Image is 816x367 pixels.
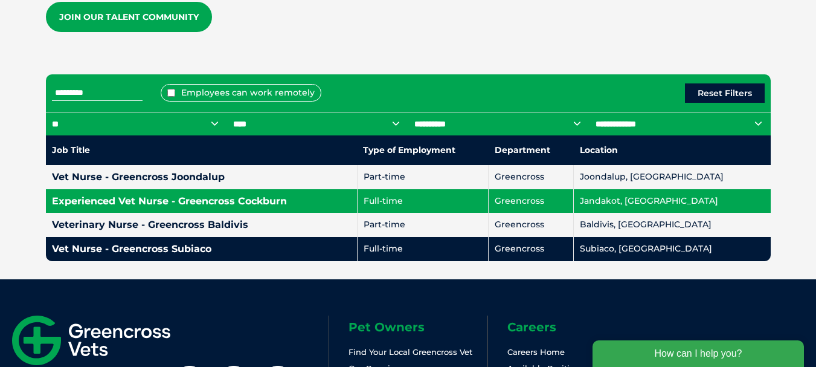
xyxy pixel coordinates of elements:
button: Reset Filters [685,83,765,103]
td: Part-time [357,165,489,189]
td: Greencross [489,165,574,189]
h4: Vet Nurse - Greencross Joondalup [52,172,351,182]
h4: Experienced Vet Nurse - Greencross Cockburn [52,196,351,206]
nobr: Type of Employment [363,145,455,155]
td: Full-time [357,237,489,261]
nobr: Department [495,145,550,155]
a: Join our Talent Community [46,2,212,32]
td: Greencross [489,213,574,237]
input: Employees can work remotely [167,89,175,97]
td: Full-time [357,189,489,213]
h4: Vet Nurse - Greencross Subiaco [52,244,351,254]
td: Part-time [357,213,489,237]
nobr: Location [580,145,618,155]
h6: Careers [507,321,646,333]
div: How can I help you? [7,7,219,34]
td: Baldivis, [GEOGRAPHIC_DATA] [574,213,771,237]
label: Employees can work remotely [161,84,321,102]
a: Find Your Local Greencross Vet [349,347,472,357]
td: Greencross [489,189,574,213]
a: Careers Home [507,347,565,357]
td: Jandakot, [GEOGRAPHIC_DATA] [574,189,771,213]
nobr: Job Title [52,145,90,155]
td: Subiaco, [GEOGRAPHIC_DATA] [574,237,771,261]
td: Greencross [489,237,574,261]
td: Joondalup, [GEOGRAPHIC_DATA] [574,165,771,189]
h6: Pet Owners [349,321,487,333]
h4: Veterinary Nurse - Greencross Baldivis [52,220,351,230]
